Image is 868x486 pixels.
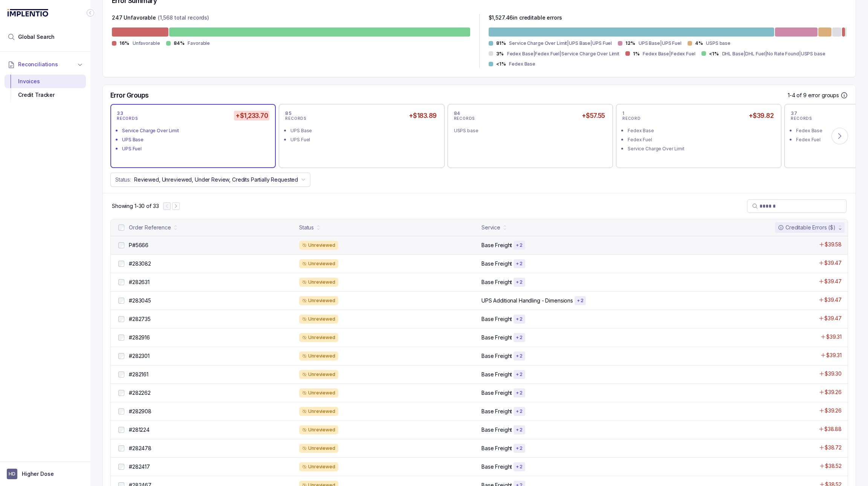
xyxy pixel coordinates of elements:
[110,173,310,187] button: Status:Reviewed, Unreviewed, Under Review, Credits Partially Requested
[22,470,53,478] p: Higher Dose
[118,261,124,267] input: checkbox-checkbox
[290,127,437,134] div: UPS Base
[118,242,124,248] input: checkbox-checkbox
[481,445,512,452] p: Base Freight
[299,278,338,287] div: Unreviewed
[481,315,512,323] p: Base Freight
[129,297,151,304] p: #283045
[825,241,842,248] p: $39.58
[481,352,512,360] p: Base Freight
[86,8,95,17] div: Collapse Icon
[122,145,269,153] div: UPS Fuel
[234,111,269,121] h5: +$1,233.70
[509,60,535,68] p: Fedex Base
[628,127,774,134] div: Fedex Base
[791,116,812,121] p: RECORDS
[129,224,171,231] div: Order Reference
[516,464,523,470] p: + 2
[112,202,159,210] p: Showing 1-30 of 33
[643,50,695,58] p: Fedex Base|Fedex Fuel
[188,40,210,47] p: Favorable
[118,390,124,396] input: checkbox-checkbox
[496,51,504,57] p: 3%
[117,110,123,116] p: 33
[516,261,523,267] p: + 2
[824,425,842,433] p: $38.88
[11,88,80,102] div: Credit Tracker
[158,14,209,23] p: (1,568 total records)
[299,425,338,434] div: Unreviewed
[5,56,86,73] button: Reconciliations
[496,40,506,46] p: 81%
[516,279,523,285] p: + 2
[516,353,523,359] p: + 2
[747,111,775,121] h5: +$39.82
[134,176,298,183] p: Reviewed, Unreviewed, Under Review, Credits Partially Requested
[481,408,512,415] p: Base Freight
[825,462,842,470] p: $38.52
[285,110,292,116] p: 85
[481,426,512,434] p: Base Freight
[285,116,306,121] p: RECORDS
[622,110,625,116] p: 1
[709,51,719,57] p: <1%
[118,225,124,231] input: checkbox-checkbox
[577,298,584,304] p: + 2
[174,40,185,46] p: 84%
[496,61,506,67] p: <1%
[118,335,124,341] input: checkbox-checkbox
[129,408,151,415] p: #282908
[722,50,825,58] p: DHL Base|DHL Fuel|No Rate Found|USPS base
[788,92,808,99] p: 1-4 of 9
[129,334,150,341] p: #282916
[299,444,338,453] div: Unreviewed
[129,278,150,286] p: #282631
[824,259,842,267] p: $39.47
[481,334,512,341] p: Base Freight
[481,241,512,249] p: Base Freight
[299,224,314,231] div: Status
[7,469,84,479] button: User initialsHigher Dose
[129,445,151,452] p: #282478
[115,176,131,183] p: Status:
[516,390,523,396] p: + 2
[516,316,523,322] p: + 2
[633,51,640,57] p: 1%
[118,408,124,414] input: checkbox-checkbox
[826,333,842,341] p: $39.31
[299,407,338,416] div: Unreviewed
[825,407,842,414] p: $39.26
[299,315,338,324] div: Unreviewed
[122,127,269,134] div: Service Charge Over Limit
[516,445,523,451] p: + 2
[299,352,338,361] div: Unreviewed
[825,388,842,396] p: $39.26
[18,61,58,68] span: Reconciliations
[299,388,338,397] div: Unreviewed
[118,464,124,470] input: checkbox-checkbox
[5,73,86,104] div: Reconciliations
[481,463,512,471] p: Base Freight
[129,352,150,360] p: #282301
[808,92,839,99] p: error groups
[122,136,269,144] div: UPS Base
[628,145,774,153] div: Service Charge Over Limit
[639,40,682,47] p: UPS Base|UPS Fuel
[824,315,842,322] p: $39.47
[516,335,523,341] p: + 2
[129,371,148,378] p: #282161
[407,111,438,121] h5: +$183.89
[580,111,607,121] h5: +$57.55
[516,242,523,248] p: + 2
[299,259,338,268] div: Unreviewed
[481,389,512,397] p: Base Freight
[18,33,55,41] span: Global Search
[454,127,601,134] div: USPS base
[129,315,151,323] p: #282735
[706,40,730,47] p: USPS base
[118,371,124,377] input: checkbox-checkbox
[695,40,703,46] p: 4%
[454,110,460,116] p: 84
[481,297,573,304] p: UPS Additional Handling - Dimensions
[118,316,124,322] input: checkbox-checkbox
